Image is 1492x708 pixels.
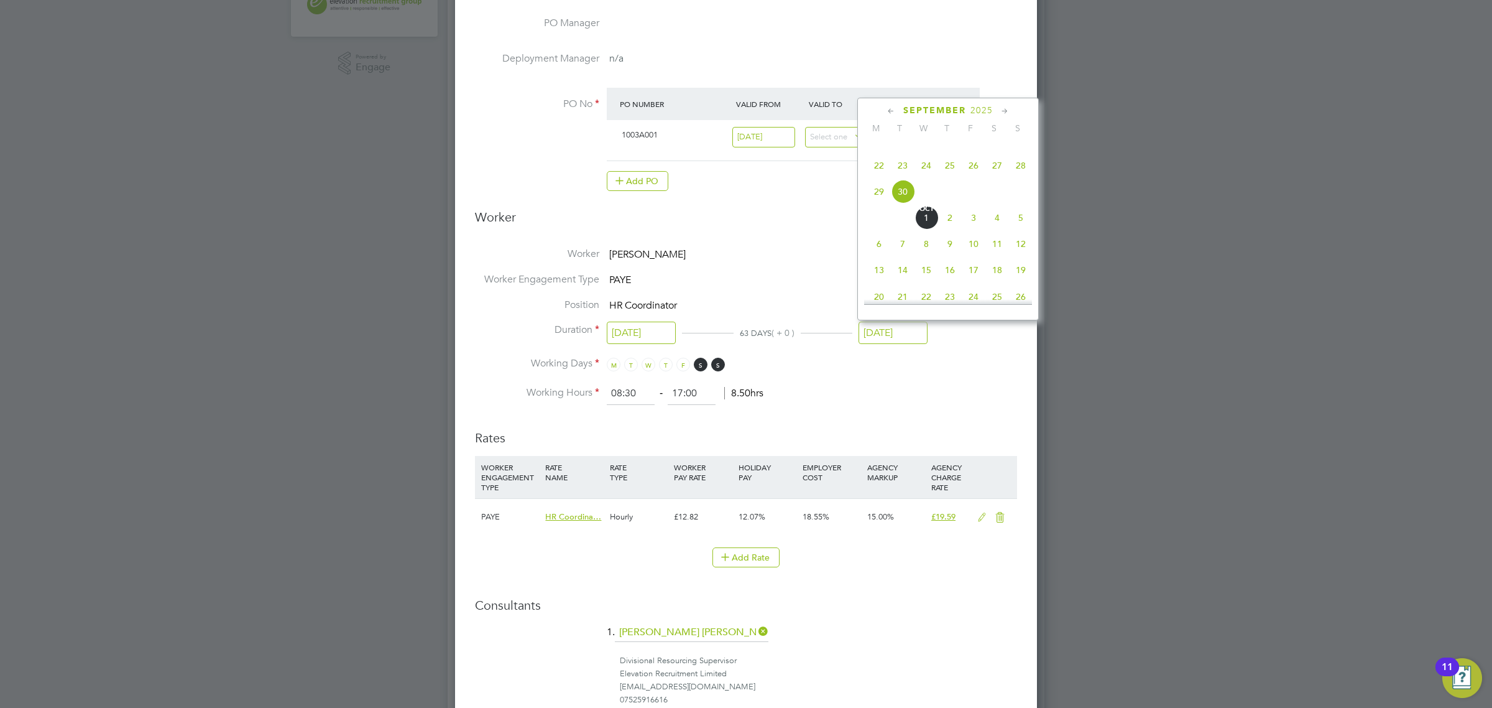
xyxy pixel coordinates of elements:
span: T [935,123,959,134]
input: Select one [805,127,868,147]
span: 5 [1009,206,1033,230]
input: Search for... [615,623,768,642]
span: W [642,358,655,371]
span: S [1006,123,1029,134]
span: 1 [914,206,938,230]
button: Add PO [607,171,668,191]
span: 13 [867,258,891,282]
span: 22 [867,154,891,177]
span: F [676,358,690,371]
div: HOLIDAY PAY [735,456,799,488]
label: Worker [475,248,599,261]
label: Working Hours [475,386,599,399]
div: PAYE [478,499,542,535]
div: WORKER ENGAGEMENT TYPE [478,456,542,498]
div: Hourly [607,499,671,535]
span: September [903,105,966,116]
span: 28 [1009,154,1033,177]
span: n/a [609,52,624,65]
div: RATE NAME [542,456,606,488]
span: 8 [914,232,938,256]
span: W [911,123,935,134]
div: £12.82 [671,499,735,535]
span: T [624,358,638,371]
div: 07525916616 [620,694,1017,707]
input: Select one [732,127,795,147]
div: PO Number [617,93,733,115]
h3: Worker [475,209,1017,235]
span: ( + 0 ) [771,327,794,338]
span: 6 [867,232,891,256]
span: PAYE [609,274,631,286]
span: ‐ [657,387,665,399]
li: 1. [475,623,1017,654]
div: RATE TYPE [607,456,671,488]
span: 1003A001 [622,129,658,140]
span: 21 [891,285,914,309]
span: 9 [938,232,962,256]
input: 08:00 [607,383,655,405]
span: 25 [938,154,962,177]
div: Expiry [878,93,951,115]
span: 19 [1009,258,1033,282]
label: Position [475,299,599,312]
span: 12 [1009,232,1033,256]
span: £19.59 [931,511,956,522]
span: 16 [938,258,962,282]
label: Duration [475,324,599,337]
span: 30 [891,180,914,203]
input: 17:00 [668,383,716,405]
span: HR Coordina… [545,511,601,522]
span: 23 [891,154,914,177]
span: 2 [938,206,962,230]
div: Valid From [733,93,806,115]
span: 63 DAYS [740,328,771,338]
span: 4 [985,206,1009,230]
h3: Rates [475,417,1017,446]
span: 24 [962,285,985,309]
span: S [694,358,707,371]
span: 22 [914,285,938,309]
label: Working Days [475,357,599,370]
span: 26 [962,154,985,177]
span: 25 [985,285,1009,309]
span: 27 [985,154,1009,177]
span: F [959,123,982,134]
input: Select one [607,322,676,345]
span: T [659,358,673,371]
button: Open Resource Center, 11 new notifications [1442,658,1482,698]
span: S [711,358,725,371]
span: 15 [914,258,938,282]
span: 10 [962,232,985,256]
div: 11 [1442,667,1453,683]
span: [PERSON_NAME] [609,248,686,261]
span: 14 [891,258,914,282]
div: Divisional Resourcing Supervisor [620,654,1017,668]
div: [EMAIL_ADDRESS][DOMAIN_NAME] [620,681,1017,694]
label: Worker Engagement Type [475,273,599,286]
h3: Consultants [475,597,1017,613]
span: 12.07% [739,511,765,522]
span: 18.55% [803,511,829,522]
span: M [864,123,888,134]
div: Elevation Recruitment Limited [620,668,1017,681]
span: 17 [962,258,985,282]
div: WORKER PAY RATE [671,456,735,488]
div: AGENCY CHARGE RATE [928,456,971,498]
span: 3 [962,206,985,230]
label: PO Manager [475,17,599,30]
div: EMPLOYER COST [799,456,863,488]
span: 7 [891,232,914,256]
span: 18 [985,258,1009,282]
span: T [888,123,911,134]
span: 26 [1009,285,1033,309]
span: 2025 [970,105,993,116]
span: 11 [985,232,1009,256]
span: 15.00% [867,511,894,522]
div: AGENCY MARKUP [864,456,928,488]
span: Oct [914,206,938,212]
span: HR Coordinator [609,299,677,312]
input: Select one [859,322,928,345]
span: S [982,123,1006,134]
span: M [607,358,620,371]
